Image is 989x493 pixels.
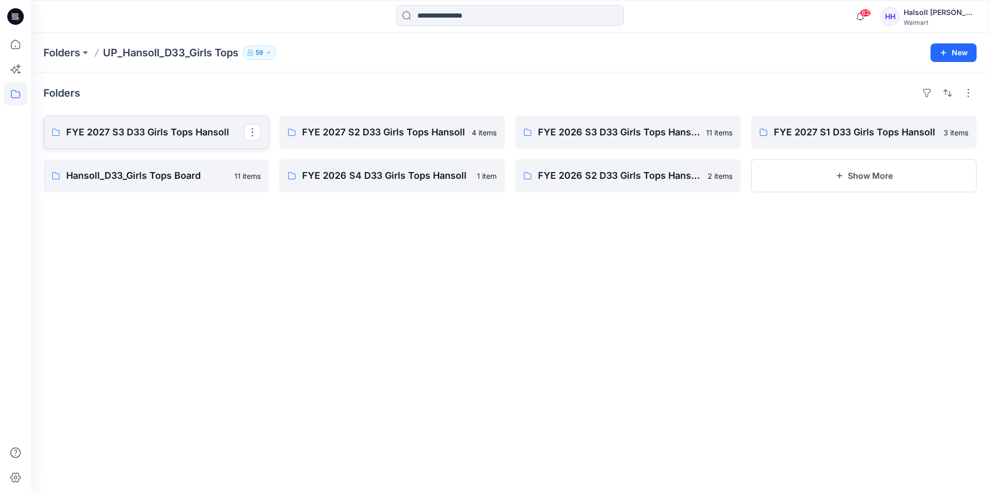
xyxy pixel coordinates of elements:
p: FYE 2027 S1 D33 Girls Tops Hansoll [774,125,937,140]
a: Folders [43,45,80,60]
span: 62 [860,9,871,17]
button: Show More [751,159,977,192]
p: 4 items [472,127,497,138]
p: FYE 2026 S4 D33 Girls Tops Hansoll [302,168,471,183]
p: 1 item [477,171,497,181]
p: FYE 2027 S3 D33 Girls Tops Hansoll [66,125,244,140]
p: 11 items [706,127,732,138]
p: FYE 2026 S2 D33 Girls Tops Hansoll [538,168,701,183]
a: FYE 2027 S2 D33 Girls Tops Hansoll4 items [279,116,505,149]
button: New [931,43,977,62]
p: 2 items [708,171,732,181]
a: FYE 2027 S3 D33 Girls Tops Hansoll [43,116,269,149]
p: FYE 2026 S3 D33 Girls Tops Hansoll [538,125,700,140]
a: Hansoll_D33_Girls Tops Board11 items [43,159,269,192]
h4: Folders [43,87,80,99]
p: UP_Hansoll_D33_Girls Tops [103,45,238,60]
div: HH [881,7,900,26]
div: Walmart [904,19,976,26]
a: FYE 2026 S3 D33 Girls Tops Hansoll11 items [515,116,741,149]
p: Hansoll_D33_Girls Tops Board [66,168,228,183]
p: 11 items [234,171,261,181]
p: FYE 2027 S2 D33 Girls Tops Hansoll [302,125,466,140]
a: FYE 2027 S1 D33 Girls Tops Hansoll3 items [751,116,977,149]
a: FYE 2026 S4 D33 Girls Tops Hansoll1 item [279,159,505,192]
p: 3 items [943,127,968,138]
a: FYE 2026 S2 D33 Girls Tops Hansoll2 items [515,159,741,192]
div: Halsoll [PERSON_NAME] Girls Design Team [904,6,976,19]
button: 59 [243,45,276,60]
p: 59 [256,47,263,58]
